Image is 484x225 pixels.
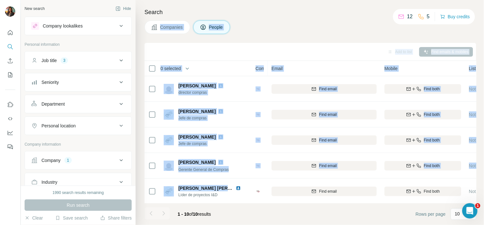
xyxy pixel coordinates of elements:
[178,192,249,198] span: Líder de proyectos I&D
[384,187,461,196] button: Find both
[41,179,57,185] div: Industry
[164,186,174,197] img: Avatar
[25,174,131,190] button: Industry
[178,160,216,165] span: [PERSON_NAME]
[384,110,461,119] button: Find both
[218,134,223,140] img: LinkedIn logo
[5,69,15,81] button: My lists
[178,141,231,147] span: Jefe de compras
[61,58,68,63] div: 3
[5,141,15,153] button: Feedback
[272,65,283,72] span: Email
[5,99,15,110] button: Use Surfe on LinkedIn
[164,135,174,145] img: Avatar
[424,163,440,169] span: Find both
[272,84,377,94] button: Find email
[427,13,430,20] p: 5
[25,18,131,34] button: Company lookalikes
[319,86,337,92] span: Find email
[25,96,131,112] button: Department
[319,189,337,194] span: Find email
[440,12,470,21] button: Buy credits
[5,6,15,17] img: Avatar
[272,187,377,196] button: Find email
[319,163,337,169] span: Find email
[475,203,480,208] span: 1
[41,101,65,107] div: Department
[25,6,45,12] div: New search
[384,161,461,171] button: Find both
[64,157,72,163] div: 1
[25,53,131,68] button: Job title3
[462,203,478,219] iframe: Intercom live chat
[145,8,476,17] h4: Search
[160,24,183,30] span: Companies
[256,189,261,194] img: Logo of CMR - México
[272,110,377,119] button: Find email
[5,27,15,38] button: Quick start
[218,160,223,165] img: LinkedIn logo
[5,127,15,139] button: Dashboard
[424,112,440,117] span: Find both
[209,24,224,30] span: People
[25,118,131,133] button: Personal location
[178,134,216,140] span: [PERSON_NAME]
[256,163,261,168] img: Logo of CMR - México
[469,65,478,72] span: Lists
[25,141,132,147] p: Company information
[25,75,131,90] button: Seniority
[25,153,131,168] button: Company1
[55,215,88,221] button: Save search
[218,109,223,114] img: LinkedIn logo
[178,115,231,121] span: Jefe de compras
[384,84,461,94] button: Find both
[256,112,261,117] img: Logo of CMR - México
[160,65,181,72] span: 0 selected
[424,86,440,92] span: Find both
[424,137,440,143] span: Find both
[416,211,446,217] span: Rows per page
[178,83,216,89] span: [PERSON_NAME]
[178,90,231,95] span: director compras
[178,167,229,172] span: Gerente General de Compras
[25,215,43,221] button: Clear
[193,212,198,217] span: 10
[53,190,104,196] div: 1990 search results remaining
[111,4,136,13] button: Hide
[41,57,57,64] div: Job title
[5,41,15,52] button: Search
[25,42,132,47] p: Personal information
[43,23,83,29] div: Company lookalikes
[5,113,15,125] button: Use Surfe API
[236,186,241,191] img: LinkedIn logo
[100,215,132,221] button: Share filters
[189,212,193,217] span: of
[256,65,275,72] span: Company
[272,161,377,171] button: Find email
[384,135,461,145] button: Find both
[424,189,440,194] span: Find both
[407,13,413,20] p: 12
[319,137,337,143] span: Find email
[5,55,15,67] button: Enrich CSV
[384,65,398,72] span: Mobile
[256,86,261,92] img: Logo of CMR - México
[164,161,174,171] img: Avatar
[178,186,255,191] span: [PERSON_NAME] [PERSON_NAME]
[178,108,216,115] span: [PERSON_NAME]
[272,135,377,145] button: Find email
[455,211,460,217] p: 10
[164,109,174,120] img: Avatar
[178,212,211,217] span: results
[41,157,61,164] div: Company
[178,212,189,217] span: 1 - 10
[218,83,223,88] img: LinkedIn logo
[41,79,59,85] div: Seniority
[164,84,174,94] img: Avatar
[41,123,76,129] div: Personal location
[256,138,261,143] img: Logo of CMR - México
[319,112,337,117] span: Find email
